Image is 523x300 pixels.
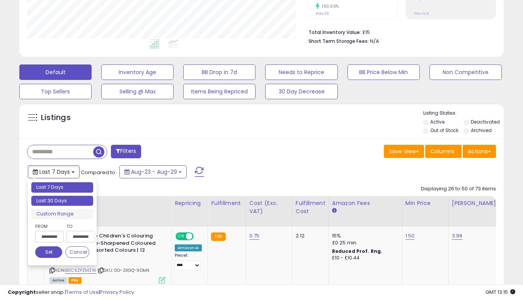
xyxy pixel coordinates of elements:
[308,27,490,36] li: £15
[131,168,177,176] span: Aug-23 - Aug-29
[471,119,500,125] label: Deactivated
[66,288,99,296] a: Terms of Use
[97,267,149,273] span: | SKU: 0G-ZKGQ-9DMX
[423,110,504,117] p: Listing States:
[332,239,396,246] div: £0.25 min
[265,64,337,80] button: Needs to Reprice
[430,119,445,125] label: Active
[319,3,339,9] small: 100.00%
[429,64,502,80] button: Non Competitive
[81,169,116,176] span: Compared to:
[332,255,396,261] div: £10 - £10.44
[384,145,424,158] button: Save View
[430,127,458,134] label: Out of Stock
[332,207,337,214] small: Amazon Fees.
[430,147,455,155] span: Columns
[296,199,325,215] div: Fulfillment Cost
[265,84,337,99] button: 30 Day Decrease
[19,64,92,80] button: Default
[332,248,383,254] b: Reduced Prof. Rng.
[249,199,289,215] div: Cost (Exc. VAT)
[308,38,369,44] b: Short Term Storage Fees:
[370,37,379,45] span: N/A
[211,199,242,207] div: Fulfillment
[68,277,82,284] span: FBA
[66,222,89,230] label: To
[332,232,396,239] div: 15%
[31,182,93,193] li: Last 7 Days
[65,246,89,258] button: Cancel
[100,288,134,296] a: Privacy Policy
[175,244,202,251] div: Amazon AI
[405,199,445,207] div: Min Price
[405,232,415,240] a: 1.50
[193,233,205,240] span: OFF
[48,199,168,207] div: Title
[19,84,92,99] button: Top Sellers
[425,145,462,158] button: Columns
[49,232,165,283] div: ASIN:
[101,84,174,99] button: Selling @ Max
[41,112,71,123] h5: Listings
[111,145,141,158] button: Filters
[31,196,93,206] li: Last 30 Days
[8,288,36,296] strong: Copyright
[316,11,329,16] small: Prev: 33
[49,277,67,284] span: All listings currently available for purchase on Amazon
[452,232,463,240] a: 3.99
[332,199,399,207] div: Amazon Fees
[39,168,70,176] span: Last 7 Days
[35,222,62,230] label: From
[249,232,260,240] a: 0.75
[463,145,496,158] button: Actions
[414,11,429,16] small: Prev: N/A
[486,288,515,296] span: 2025-09-6 13:15 GMT
[348,64,420,80] button: BB Price Below Min
[175,199,204,207] div: Repricing
[8,289,134,296] div: seller snap | |
[31,209,93,219] li: Custom Range
[65,267,96,274] a: B0C6ZPZMZW
[119,165,187,178] button: Aug-23 - Aug-29
[101,64,174,80] button: Inventory Age
[183,64,256,80] button: BB Drop in 7d
[183,84,256,99] button: Items Being Repriced
[176,233,186,240] span: ON
[421,185,496,193] div: Displaying 26 to 50 of 73 items
[28,165,80,178] button: Last 7 Days
[471,127,492,134] label: Archived
[211,232,225,241] small: FBA
[296,232,323,239] div: 2.12
[308,29,361,36] b: Total Inventory Value:
[35,246,62,258] button: Set
[175,253,202,270] div: Preset:
[67,232,161,263] b: Paper Mate Children's Colouring Pencils | Pre-Sharpened Coloured Pencils | Assorted Colours | 12 ...
[452,199,498,207] div: [PERSON_NAME]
